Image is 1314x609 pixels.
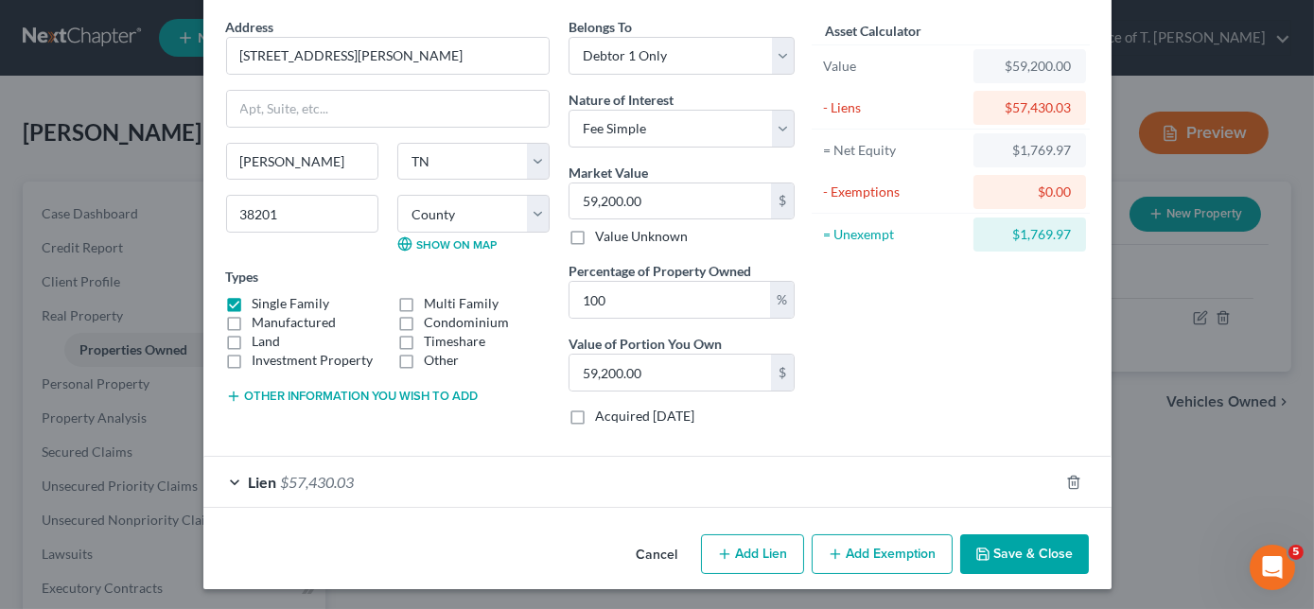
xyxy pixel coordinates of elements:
[226,389,479,404] button: Other information you wish to add
[249,473,277,491] span: Lien
[227,38,549,74] input: Enter address...
[227,144,377,180] input: Enter city...
[569,90,674,110] label: Nature of Interest
[823,141,966,160] div: = Net Equity
[622,536,693,574] button: Cancel
[424,294,499,313] label: Multi Family
[253,294,330,313] label: Single Family
[569,282,770,318] input: 0.00
[227,91,549,127] input: Apt, Suite, etc...
[701,534,804,574] button: Add Lien
[253,332,281,351] label: Land
[569,163,648,183] label: Market Value
[823,225,966,244] div: = Unexempt
[424,332,485,351] label: Timeshare
[424,313,509,332] label: Condominium
[989,141,1071,160] div: $1,769.97
[989,98,1071,117] div: $57,430.03
[281,473,355,491] span: $57,430.03
[569,19,632,35] span: Belongs To
[253,313,337,332] label: Manufactured
[569,183,771,219] input: 0.00
[812,534,953,574] button: Add Exemption
[960,534,1089,574] button: Save & Close
[770,282,794,318] div: %
[595,407,694,426] label: Acquired [DATE]
[569,334,722,354] label: Value of Portion You Own
[226,195,378,233] input: Enter zip...
[823,57,966,76] div: Value
[226,267,259,287] label: Types
[226,19,274,35] span: Address
[823,98,966,117] div: - Liens
[569,355,771,391] input: 0.00
[424,351,459,370] label: Other
[569,261,751,281] label: Percentage of Property Owned
[771,355,794,391] div: $
[397,236,497,252] a: Show on Map
[1250,545,1295,590] iframe: Intercom live chat
[989,225,1071,244] div: $1,769.97
[1288,545,1304,560] span: 5
[771,183,794,219] div: $
[595,227,688,246] label: Value Unknown
[989,183,1071,201] div: $0.00
[823,183,966,201] div: - Exemptions
[253,351,374,370] label: Investment Property
[825,21,921,41] label: Asset Calculator
[989,57,1071,76] div: $59,200.00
